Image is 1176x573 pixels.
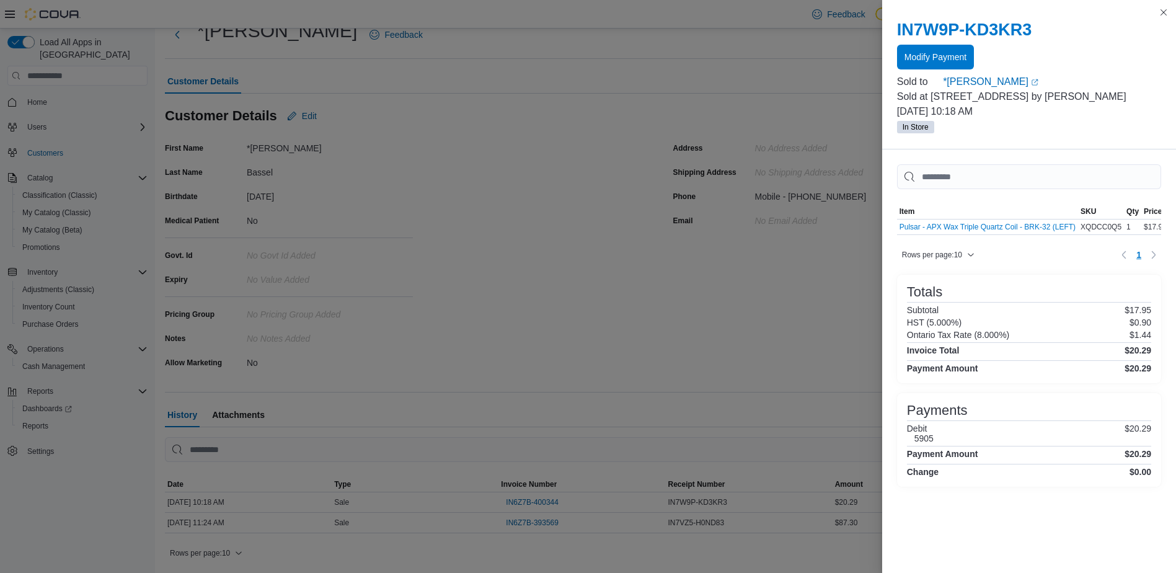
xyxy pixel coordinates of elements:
h2: IN7W9P-KD3KR3 [897,20,1161,40]
button: Close this dialog [1156,5,1171,20]
div: $17.95 [1141,220,1169,234]
span: 1 [1136,249,1141,261]
p: $20.29 [1125,424,1151,443]
h4: Invoice Total [907,345,960,355]
p: $0.90 [1130,318,1151,327]
nav: Pagination for table: MemoryTable from EuiInMemoryTable [1116,245,1161,265]
button: Price [1141,204,1169,219]
h3: Totals [907,285,942,300]
input: This is a search bar. As you type, the results lower in the page will automatically filter. [897,164,1161,189]
h4: Change [907,467,939,477]
button: Qty [1124,204,1141,219]
button: Page 1 of 1 [1131,245,1146,265]
h6: Subtotal [907,305,939,315]
h4: $0.00 [1130,467,1151,477]
div: 1 [1124,220,1141,234]
button: Next page [1146,247,1161,262]
button: Item [897,204,1078,219]
h3: Payments [907,403,968,418]
h6: Debit [907,424,934,433]
h4: $20.29 [1125,449,1151,459]
button: Modify Payment [897,45,974,69]
span: Price [1144,207,1162,216]
span: Qty [1126,207,1139,216]
svg: External link [1031,79,1038,86]
span: Modify Payment [904,51,966,63]
span: XQDCC0Q5 [1081,222,1121,232]
ul: Pagination for table: MemoryTable from EuiInMemoryTable [1131,245,1146,265]
span: Item [900,207,915,216]
h6: HST (5.000%) [907,318,962,327]
p: Sold at [STREET_ADDRESS] by [PERSON_NAME] [897,89,1161,104]
button: SKU [1078,204,1124,219]
button: Pulsar - APX Wax Triple Quartz Coil - BRK-32 (LEFT) [900,223,1076,231]
h4: Payment Amount [907,449,978,459]
p: $1.44 [1130,330,1151,340]
div: Sold to [897,74,940,89]
h6: 5905 [914,433,934,443]
p: $17.95 [1125,305,1151,315]
h4: Payment Amount [907,363,978,373]
button: Rows per page:10 [897,247,979,262]
h4: $20.29 [1125,345,1151,355]
span: In Store [897,121,934,133]
span: Rows per page : 10 [902,250,962,260]
a: *[PERSON_NAME]External link [943,74,1161,89]
button: Previous page [1116,247,1131,262]
p: [DATE] 10:18 AM [897,104,1161,119]
span: In Store [903,122,929,133]
span: SKU [1081,207,1096,216]
h6: Ontario Tax Rate (8.000%) [907,330,1010,340]
h4: $20.29 [1125,363,1151,373]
